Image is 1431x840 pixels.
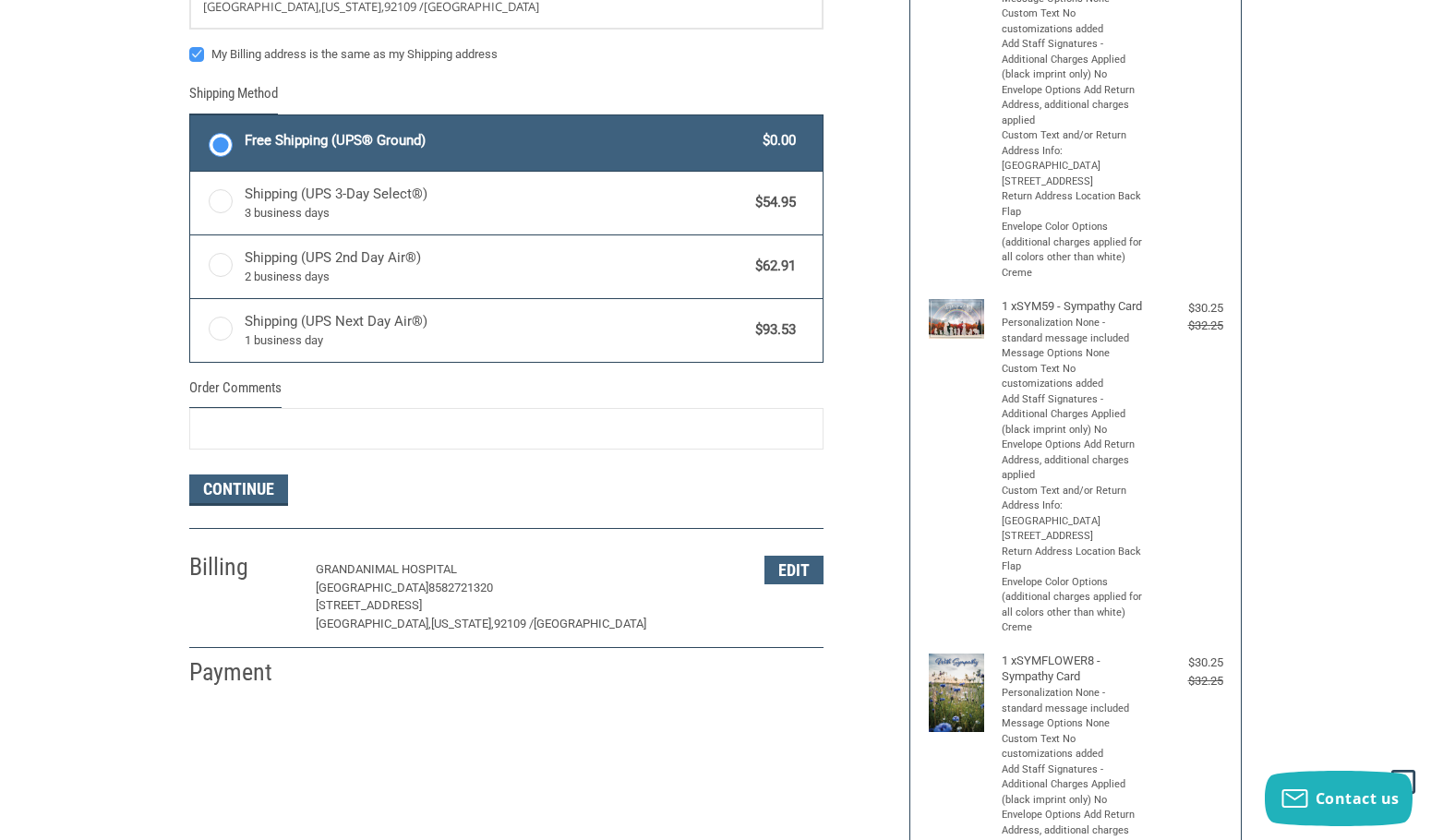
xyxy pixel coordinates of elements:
[1002,37,1145,83] li: Add Staff Signatures - Additional Charges Applied (black imprint only) No
[245,130,754,151] span: Free Shipping (UPS® Ground)
[1002,654,1145,684] h4: 1 x SYMFLOWER8 - Sympathy Card
[1002,575,1145,636] li: Envelope Color Options (additional charges applied for all colors other than white) Creme
[245,268,747,286] span: 2 business days
[1316,788,1400,809] span: Contact us
[189,378,282,408] legend: Order Comments
[245,204,747,222] span: 3 business days
[746,192,796,213] span: $54.95
[245,184,747,222] span: Shipping (UPS 3-Day Select®)
[1002,392,1145,438] li: Add Staff Signatures - Additional Charges Applied (black imprint only) No
[1002,128,1145,189] li: Custom Text and/or Return Address Info: [GEOGRAPHIC_DATA] [STREET_ADDRESS]
[1002,362,1145,392] li: Custom Text No customizations added
[245,311,747,350] span: Shipping (UPS Next Day Air®)
[1002,220,1145,281] li: Envelope Color Options (additional charges applied for all colors other than white) Creme
[1002,316,1145,346] li: Personalization None - standard message included
[189,552,297,582] h2: Billing
[1002,438,1145,484] li: Envelope Options Add Return Address, additional charges applied
[431,617,494,630] span: [US_STATE],
[316,581,428,594] span: [GEOGRAPHIC_DATA]
[1002,299,1145,314] h4: 1 x SYM59 - Sympathy Card
[189,657,297,688] h2: Payment
[355,562,457,576] span: Animal Hospital
[189,474,288,506] button: Continue
[189,83,278,114] legend: Shipping Method
[1002,545,1145,575] li: Return Address Location Back Flap
[494,617,534,630] span: 92109 /
[189,47,824,62] label: My Billing address is the same as my Shipping address
[1002,484,1145,545] li: Custom Text and/or Return Address Info: [GEOGRAPHIC_DATA] [STREET_ADDRESS]
[1002,346,1145,362] li: Message Options None
[1002,686,1145,716] li: Personalization None - standard message included
[753,130,796,151] span: $0.00
[1149,672,1223,690] div: $32.25
[428,581,493,594] span: 8582721320
[245,331,747,350] span: 1 business day
[1002,83,1145,129] li: Envelope Options Add Return Address, additional charges applied
[245,247,747,286] span: Shipping (UPS 2nd Day Air®)
[746,256,796,277] span: $62.91
[1002,716,1145,732] li: Message Options None
[316,562,355,576] span: Grand
[1265,771,1413,826] button: Contact us
[1002,762,1145,809] li: Add Staff Signatures - Additional Charges Applied (black imprint only) No
[764,556,824,584] button: Edit
[1002,732,1145,762] li: Custom Text No customizations added
[1002,6,1145,37] li: Custom Text No customizations added
[1149,654,1223,672] div: $30.25
[1149,299,1223,318] div: $30.25
[534,617,646,630] span: [GEOGRAPHIC_DATA]
[746,319,796,341] span: $93.53
[1002,189,1145,220] li: Return Address Location Back Flap
[316,598,422,612] span: [STREET_ADDRESS]
[1149,317,1223,335] div: $32.25
[316,617,431,630] span: [GEOGRAPHIC_DATA],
